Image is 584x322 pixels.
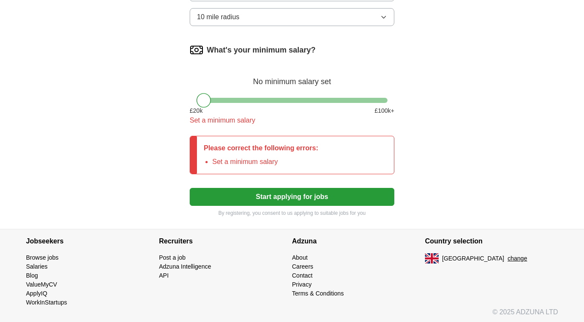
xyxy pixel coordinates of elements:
[190,188,394,206] button: Start applying for jobs
[425,229,558,253] h4: Country selection
[212,157,318,167] li: Set a minimum salary
[292,281,312,288] a: Privacy
[292,290,344,297] a: Terms & Conditions
[190,209,394,217] p: By registering, you consent to us applying to suitable jobs for you
[26,254,58,261] a: Browse jobs
[190,67,394,88] div: No minimum salary set
[204,143,318,153] p: Please correct the following errors:
[26,272,38,279] a: Blog
[26,299,67,306] a: WorkInStartups
[159,254,185,261] a: Post a job
[375,106,394,115] span: £ 100 k+
[197,12,240,22] span: 10 mile radius
[508,254,527,263] button: change
[190,106,202,115] span: £ 20 k
[190,8,394,26] button: 10 mile radius
[425,253,439,263] img: UK flag
[190,43,203,57] img: salary.png
[292,263,313,270] a: Careers
[207,44,315,56] label: What's your minimum salary?
[26,263,48,270] a: Salaries
[190,115,394,126] div: Set a minimum salary
[292,254,308,261] a: About
[26,281,57,288] a: ValueMyCV
[26,290,47,297] a: ApplyIQ
[442,254,504,263] span: [GEOGRAPHIC_DATA]
[292,272,312,279] a: Contact
[159,263,211,270] a: Adzuna Intelligence
[159,272,169,279] a: API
